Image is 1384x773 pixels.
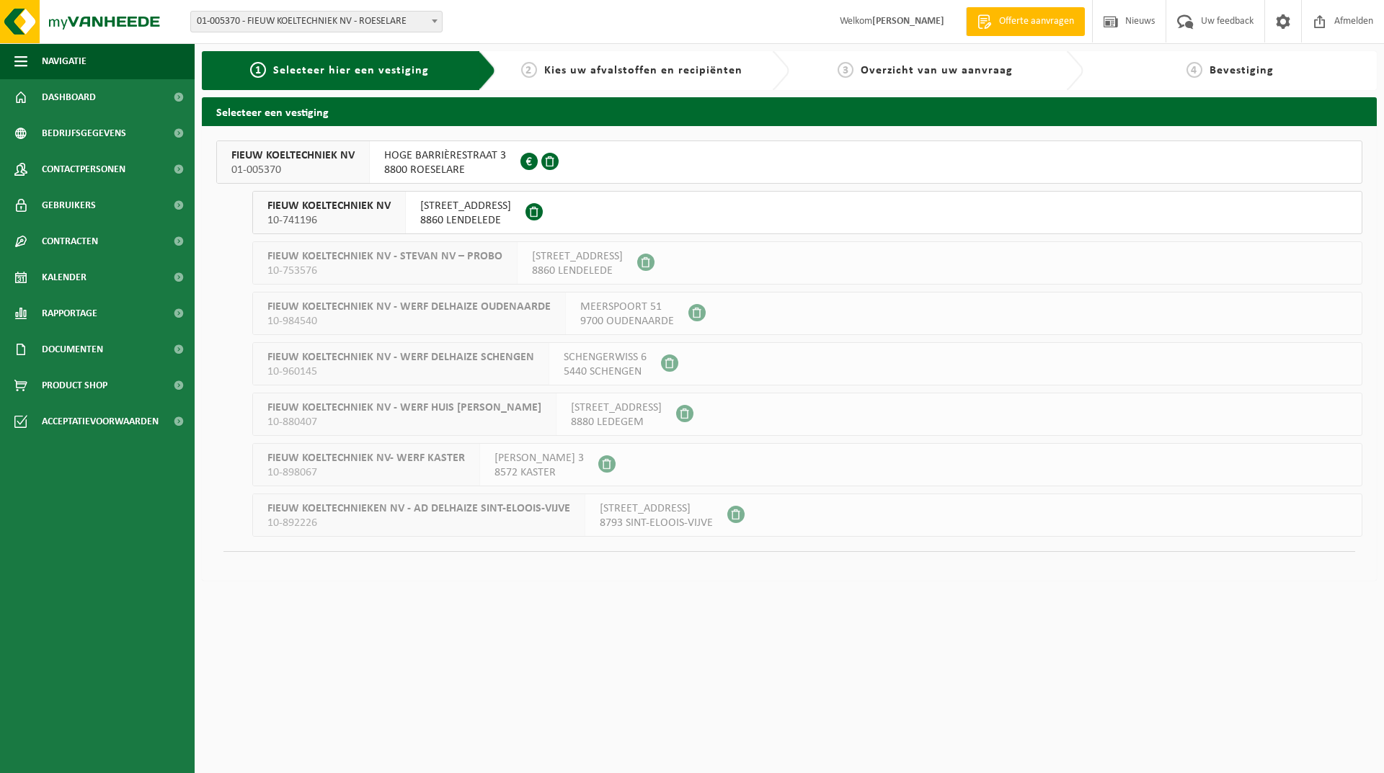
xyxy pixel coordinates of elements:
[191,12,442,32] span: 01-005370 - FIEUW KOELTECHNIEK NV - ROESELARE
[600,516,713,530] span: 8793 SINT-ELOOIS-VIJVE
[494,465,584,480] span: 8572 KASTER
[384,163,506,177] span: 8800 ROESELARE
[580,300,674,314] span: MEERSPOORT 51
[995,14,1078,29] span: Offerte aanvragen
[861,65,1013,76] span: Overzicht van uw aanvraag
[267,516,570,530] span: 10-892226
[231,148,355,163] span: FIEUW KOELTECHNIEK NV
[267,300,551,314] span: FIEUW KOELTECHNIEK NV - WERF DELHAIZE OUDENAARDE
[420,213,511,228] span: 8860 LENDELEDE
[267,264,502,278] span: 10-753576
[267,199,391,213] span: FIEUW KOELTECHNIEK NV
[544,65,742,76] span: Kies uw afvalstoffen en recipiënten
[231,163,355,177] span: 01-005370
[190,11,443,32] span: 01-005370 - FIEUW KOELTECHNIEK NV - ROESELARE
[532,264,623,278] span: 8860 LENDELEDE
[42,403,159,439] span: Acceptatievoorwaarden
[1186,62,1202,78] span: 4
[420,199,511,213] span: [STREET_ADDRESS]
[42,367,107,403] span: Product Shop
[600,501,713,516] span: [STREET_ADDRESS]
[267,451,465,465] span: FIEUW KOELTECHNIEK NV- WERF KASTER
[267,465,465,480] span: 10-898067
[267,213,391,228] span: 10-741196
[267,401,541,415] span: FIEUW KOELTECHNIEK NV - WERF HUIS [PERSON_NAME]
[267,314,551,329] span: 10-984540
[494,451,584,465] span: [PERSON_NAME] 3
[267,249,502,264] span: FIEUW KOELTECHNIEK NV - STEVAN NV – PROBO
[267,501,570,516] span: FIEUW KOELTECHNIEKEN NV - AD DELHAIZE SINT-ELOOIS-VIJVE
[250,62,266,78] span: 1
[42,43,86,79] span: Navigatie
[42,295,97,331] span: Rapportage
[42,223,98,259] span: Contracten
[42,259,86,295] span: Kalender
[267,415,541,429] span: 10-880407
[1210,65,1274,76] span: Bevestiging
[580,314,674,329] span: 9700 OUDENAARDE
[267,350,534,365] span: FIEUW KOELTECHNIEK NV - WERF DELHAIZE SCHENGEN
[267,365,534,379] span: 10-960145
[273,65,429,76] span: Selecteer hier een vestiging
[571,401,662,415] span: [STREET_ADDRESS]
[966,7,1085,36] a: Offerte aanvragen
[564,365,647,379] span: 5440 SCHENGEN
[521,62,537,78] span: 2
[42,187,96,223] span: Gebruikers
[202,97,1377,125] h2: Selecteer een vestiging
[532,249,623,264] span: [STREET_ADDRESS]
[42,151,125,187] span: Contactpersonen
[252,191,1362,234] button: FIEUW KOELTECHNIEK NV 10-741196 [STREET_ADDRESS]8860 LENDELEDE
[872,16,944,27] strong: [PERSON_NAME]
[564,350,647,365] span: SCHENGERWISS 6
[42,115,126,151] span: Bedrijfsgegevens
[571,415,662,429] span: 8880 LEDEGEM
[384,148,506,163] span: HOGE BARRIÈRESTRAAT 3
[838,62,853,78] span: 3
[42,79,96,115] span: Dashboard
[42,331,103,367] span: Documenten
[216,140,1362,184] button: FIEUW KOELTECHNIEK NV 01-005370 HOGE BARRIÈRESTRAAT 38800 ROESELARE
